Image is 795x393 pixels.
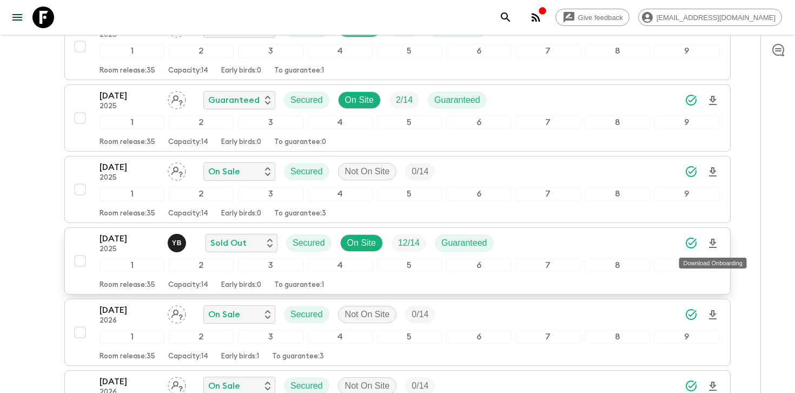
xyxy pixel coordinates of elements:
[654,115,719,129] div: 9
[284,163,329,180] div: Secured
[572,14,629,22] span: Give feedback
[685,94,698,107] svg: Synced Successfully
[685,237,698,250] svg: Synced Successfully
[221,67,261,75] p: Early birds: 0
[238,330,303,344] div: 3
[100,161,159,174] p: [DATE]
[100,187,164,201] div: 1
[293,237,325,250] p: Secured
[168,138,208,147] p: Capacity: 14
[100,174,159,182] p: 2025
[100,258,164,272] div: 1
[221,281,261,290] p: Early birds: 0
[654,44,719,58] div: 9
[585,258,650,272] div: 8
[290,94,323,107] p: Secured
[168,166,186,174] span: Assign pack leader
[286,234,332,252] div: Secured
[347,237,376,250] p: On Site
[169,330,234,344] div: 2
[168,309,186,317] span: Assign pack leader
[377,187,442,201] div: 5
[210,237,247,250] p: Sold Out
[208,165,240,178] p: On Sale
[208,379,240,392] p: On Sale
[308,115,373,129] div: 4
[585,330,650,344] div: 8
[308,187,373,201] div: 4
[405,306,435,323] div: Trip Fill
[169,44,234,58] div: 2
[274,67,324,75] p: To guarantee: 1
[274,281,324,290] p: To guarantee: 1
[308,44,373,58] div: 4
[377,44,442,58] div: 5
[338,306,397,323] div: Not On Site
[412,379,428,392] p: 0 / 14
[515,44,580,58] div: 7
[685,379,698,392] svg: Synced Successfully
[308,258,373,272] div: 4
[169,187,234,201] div: 2
[169,258,234,272] div: 2
[100,89,159,102] p: [DATE]
[585,44,650,58] div: 8
[290,379,323,392] p: Secured
[100,304,159,317] p: [DATE]
[284,306,329,323] div: Secured
[168,209,208,218] p: Capacity: 14
[515,258,580,272] div: 7
[221,209,261,218] p: Early birds: 0
[585,187,650,201] div: 8
[308,330,373,344] div: 4
[168,352,208,361] p: Capacity: 14
[168,94,186,103] span: Assign pack leader
[398,237,420,250] p: 12 / 14
[208,308,240,321] p: On Sale
[706,309,719,322] svg: Download Onboarding
[345,165,390,178] p: Not On Site
[208,94,260,107] p: Guaranteed
[64,299,731,366] button: [DATE]2026Assign pack leaderOn SaleSecuredNot On SiteTrip Fill123456789Room release:35Capacity:14...
[446,115,511,129] div: 6
[685,165,698,178] svg: Synced Successfully
[100,115,164,129] div: 1
[238,258,303,272] div: 3
[441,237,487,250] p: Guaranteed
[654,258,719,272] div: 9
[100,245,159,254] p: 2025
[338,91,381,109] div: On Site
[377,115,442,129] div: 5
[100,31,159,40] p: 2025
[100,44,164,58] div: 1
[706,380,719,393] svg: Download Onboarding
[64,156,731,223] button: [DATE]2025Assign pack leaderOn SaleSecuredNot On SiteTrip Fill123456789Room release:35Capacity:14...
[345,94,374,107] p: On Site
[495,6,516,28] button: search adventures
[100,232,159,245] p: [DATE]
[169,115,234,129] div: 2
[6,6,28,28] button: menu
[238,44,303,58] div: 3
[221,352,259,361] p: Early birds: 1
[340,234,383,252] div: On Site
[345,379,390,392] p: Not On Site
[100,375,159,388] p: [DATE]
[396,94,413,107] p: 2 / 14
[172,239,182,247] p: Y B
[446,187,511,201] div: 6
[168,67,208,75] p: Capacity: 14
[585,115,650,129] div: 8
[100,67,155,75] p: Room release: 35
[706,237,719,250] svg: Download Onboarding
[706,94,719,107] svg: Download Onboarding
[272,352,324,361] p: To guarantee: 3
[64,13,731,80] button: [DATE]2025Assign pack leaderGuaranteedSecuredOn SiteTrip FillGuaranteed123456789Room release:35Ca...
[274,138,326,147] p: To guarantee: 0
[654,187,719,201] div: 9
[168,380,186,389] span: Assign pack leader
[290,308,323,321] p: Secured
[555,9,630,26] a: Give feedback
[100,281,155,290] p: Room release: 35
[377,258,442,272] div: 5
